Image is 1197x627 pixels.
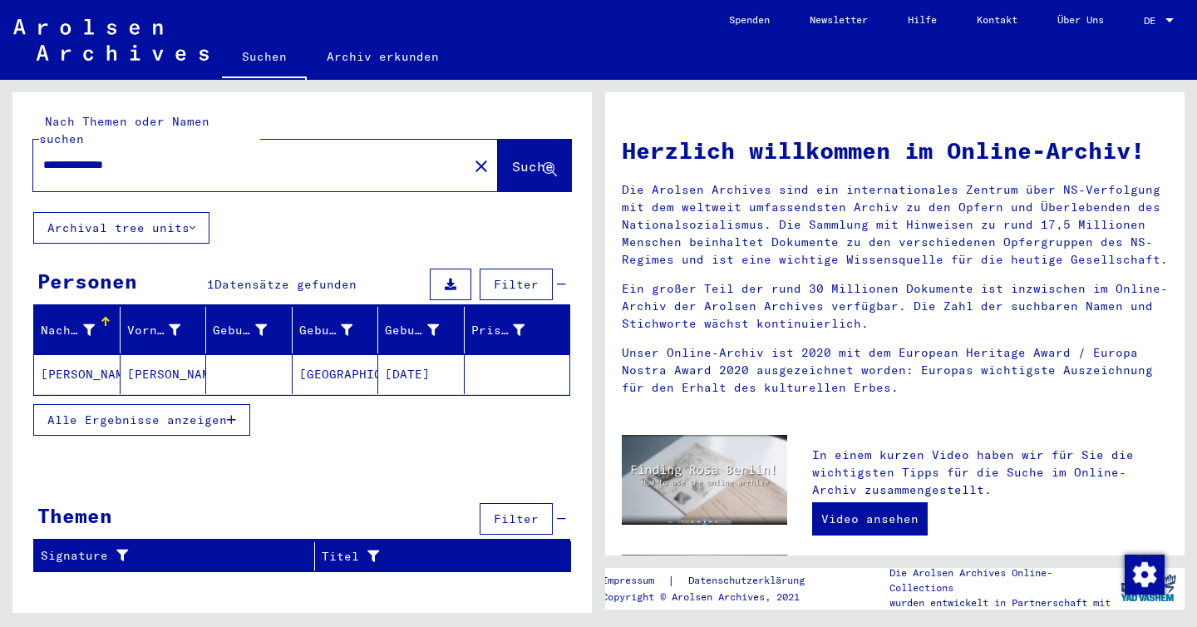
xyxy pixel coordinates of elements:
[37,266,137,296] div: Personen
[494,277,539,292] span: Filter
[39,114,209,146] mat-label: Nach Themen oder Namen suchen
[293,307,379,353] mat-header-cell: Geburt‏
[13,19,209,61] img: Arolsen_neg.svg
[622,435,787,525] img: video.jpg
[206,307,293,353] mat-header-cell: Geburtsname
[494,511,539,526] span: Filter
[480,269,553,300] button: Filter
[622,280,1168,333] p: Ein großer Teil der rund 30 Millionen Dokumente ist inzwischen im Online-Archiv der Arolsen Archi...
[622,181,1168,269] p: Die Arolsen Archives sind ein internationales Zentrum über NS-Verfolgung mit dem weltweit umfasse...
[1125,555,1165,595] img: Zustimmung ändern
[222,37,307,80] a: Suchen
[299,317,378,343] div: Geburt‏
[622,344,1168,397] p: Unser Online-Archiv ist 2020 mit dem European Heritage Award / Europa Nostra Award 2020 ausgezeic...
[378,307,465,353] mat-header-cell: Geburtsdatum
[471,322,525,339] div: Prisoner #
[812,502,928,536] a: Video ansehen
[675,572,825,590] a: Datenschutzerklärung
[889,595,1112,610] p: wurden entwickelt in Partnerschaft mit
[602,590,825,605] p: Copyright © Arolsen Archives, 2021
[465,149,498,182] button: Clear
[33,404,250,436] button: Alle Ergebnisse anzeigen
[293,354,379,394] mat-cell: [GEOGRAPHIC_DATA]
[307,37,459,77] a: Archiv erkunden
[41,317,120,343] div: Nachname
[471,317,550,343] div: Prisoner #
[1117,567,1180,609] img: yv_logo.png
[480,503,553,535] button: Filter
[1144,15,1162,27] span: DE
[41,547,293,565] div: Signature
[47,412,227,427] span: Alle Ergebnisse anzeigen
[34,354,121,394] mat-cell: [PERSON_NAME]
[465,307,570,353] mat-header-cell: Prisoner #
[299,322,353,339] div: Geburt‏
[622,133,1168,168] h1: Herzlich willkommen im Online-Archiv!
[37,501,112,531] div: Themen
[889,565,1112,595] p: Die Arolsen Archives Online-Collections
[41,543,314,570] div: Signature
[322,543,550,570] div: Titel
[512,158,554,175] span: Suche
[121,307,207,353] mat-header-cell: Vorname
[33,212,209,244] button: Archival tree units
[121,354,207,394] mat-cell: [PERSON_NAME]
[385,322,439,339] div: Geburtsdatum
[322,548,530,565] div: Titel
[127,317,206,343] div: Vorname
[127,322,181,339] div: Vorname
[214,277,357,292] span: Datensätze gefunden
[471,156,491,176] mat-icon: close
[41,322,95,339] div: Nachname
[498,140,571,191] button: Suche
[213,317,292,343] div: Geburtsname
[378,354,465,394] mat-cell: [DATE]
[602,572,667,590] a: Impressum
[602,572,825,590] div: |
[385,317,464,343] div: Geburtsdatum
[812,447,1168,499] p: In einem kurzen Video haben wir für Sie die wichtigsten Tipps für die Suche im Online-Archiv zusa...
[34,307,121,353] mat-header-cell: Nachname
[207,277,214,292] span: 1
[213,322,267,339] div: Geburtsname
